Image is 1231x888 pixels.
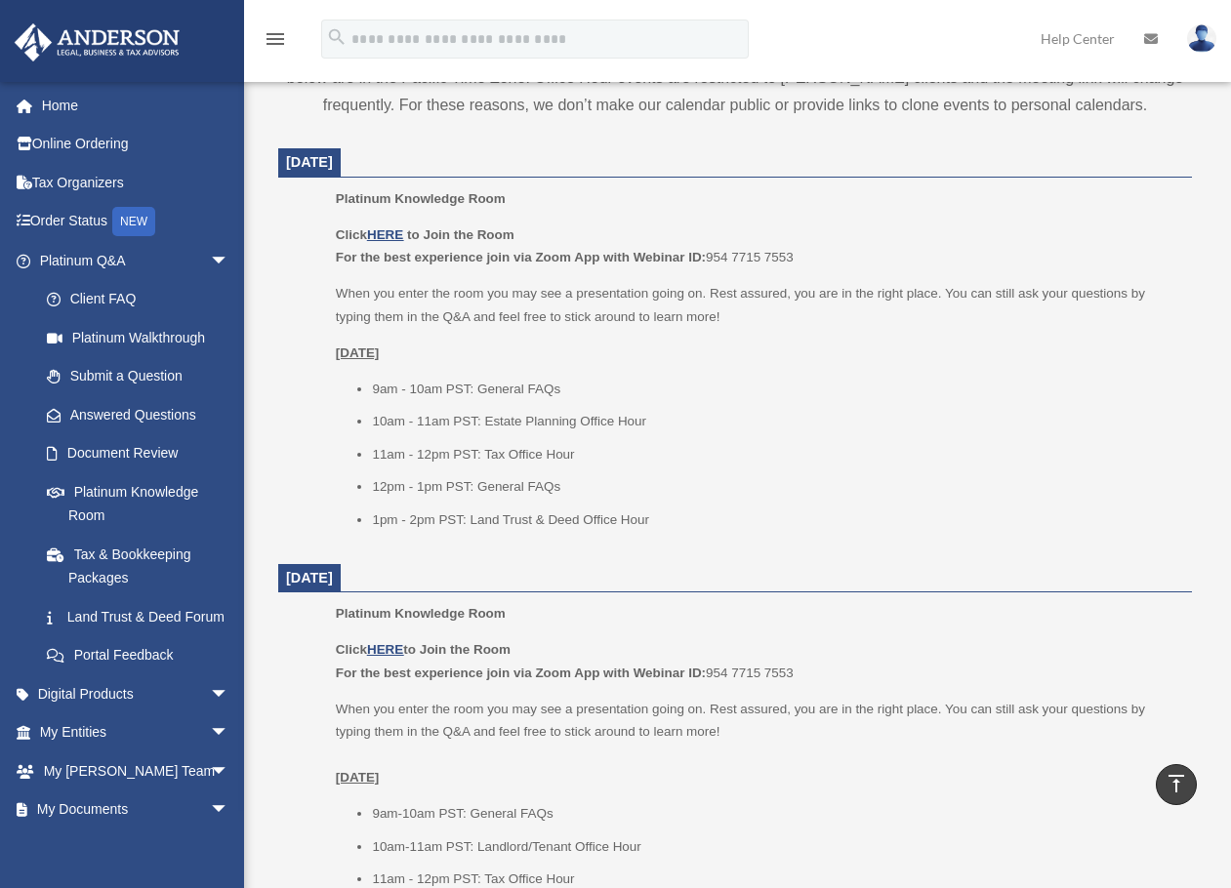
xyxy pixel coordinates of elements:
b: For the best experience join via Zoom App with Webinar ID: [336,666,706,680]
span: arrow_drop_down [210,751,249,791]
a: Portal Feedback [27,636,259,675]
a: Tax Organizers [14,163,259,202]
a: My Entitiesarrow_drop_down [14,713,259,752]
span: [DATE] [286,154,333,170]
a: Document Review [27,434,259,473]
p: 954 7715 7553 [336,638,1178,684]
li: 9am - 10am PST: General FAQs [372,378,1178,401]
li: 1pm - 2pm PST: Land Trust & Deed Office Hour [372,508,1178,532]
span: arrow_drop_down [210,674,249,714]
a: Platinum Q&Aarrow_drop_down [14,241,259,280]
u: [DATE] [336,770,380,785]
p: When you enter the room you may see a presentation going on. Rest assured, you are in the right p... [336,282,1178,328]
u: [DATE] [336,345,380,360]
a: Order StatusNEW [14,202,259,242]
li: 10am - 11am PST: Estate Planning Office Hour [372,410,1178,433]
i: vertical_align_top [1165,772,1188,795]
img: Anderson Advisors Platinum Portal [9,23,185,61]
a: My Documentsarrow_drop_down [14,790,259,829]
a: Digital Productsarrow_drop_down [14,674,259,713]
a: HERE [367,227,403,242]
span: [DATE] [286,570,333,585]
a: Tax & Bookkeeping Packages [27,535,259,597]
p: 954 7715 7553 [336,223,1178,269]
img: User Pic [1187,24,1216,53]
li: 12pm - 1pm PST: General FAQs [372,475,1178,499]
a: Answered Questions [27,395,259,434]
a: HERE [367,642,403,657]
span: Platinum Knowledge Room [336,191,506,206]
a: My [PERSON_NAME] Teamarrow_drop_down [14,751,259,790]
a: Online Ordering [14,125,259,164]
li: 11am - 12pm PST: Tax Office Hour [372,443,1178,466]
b: Click to Join the Room [336,642,511,657]
li: 10am-11am PST: Landlord/Tenant Office Hour [372,835,1178,859]
li: 9am-10am PST: General FAQs [372,802,1178,826]
span: arrow_drop_down [210,241,249,281]
b: to Join the Room [407,227,514,242]
a: Home [14,86,259,125]
a: Land Trust & Deed Forum [27,597,259,636]
b: Click [336,227,407,242]
p: When you enter the room you may see a presentation going on. Rest assured, you are in the right p... [336,698,1178,789]
a: Platinum Walkthrough [27,318,259,357]
a: vertical_align_top [1156,764,1197,805]
i: search [326,26,348,48]
i: menu [264,27,287,51]
div: NEW [112,207,155,236]
span: arrow_drop_down [210,713,249,753]
a: Submit a Question [27,357,259,396]
a: Client FAQ [27,280,259,319]
span: Platinum Knowledge Room [336,606,506,621]
a: menu [264,34,287,51]
b: For the best experience join via Zoom App with Webinar ID: [336,250,706,264]
a: Platinum Knowledge Room [27,472,249,535]
span: arrow_drop_down [210,790,249,830]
